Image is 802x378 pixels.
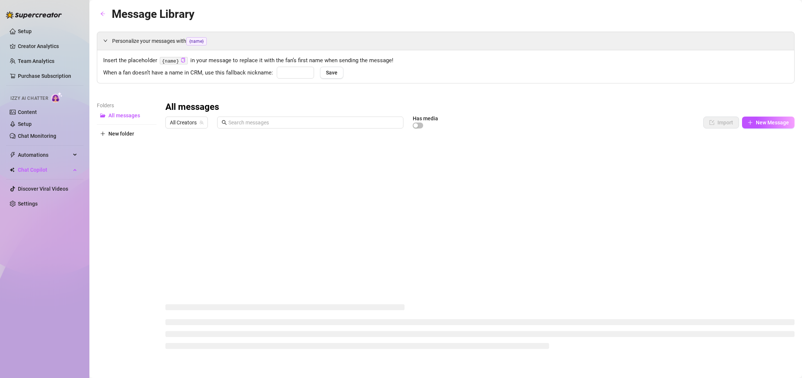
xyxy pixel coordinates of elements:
[18,58,54,64] a: Team Analytics
[160,57,188,65] code: {name}
[97,101,156,109] article: Folders
[181,58,186,63] span: copy
[742,117,795,128] button: New Message
[186,37,207,45] span: {name}
[103,38,108,43] span: expanded
[18,201,38,207] a: Settings
[18,149,71,161] span: Automations
[748,120,753,125] span: plus
[103,56,788,65] span: Insert the placeholder in your message to replace it with the fan’s first name when sending the m...
[18,73,71,79] a: Purchase Subscription
[18,133,56,139] a: Chat Monitoring
[18,121,32,127] a: Setup
[756,120,789,126] span: New Message
[18,28,32,34] a: Setup
[108,112,140,118] span: All messages
[97,109,156,121] button: All messages
[18,40,77,52] a: Creator Analytics
[18,186,68,192] a: Discover Viral Videos
[165,101,219,113] h3: All messages
[199,120,204,125] span: team
[108,131,134,137] span: New folder
[703,117,739,128] button: Import
[18,109,37,115] a: Content
[413,116,438,121] article: Has media
[51,92,63,103] img: AI Chatter
[320,67,343,79] button: Save
[170,117,203,128] span: All Creators
[228,118,399,127] input: Search messages
[10,95,48,102] span: Izzy AI Chatter
[181,58,186,63] button: Click to Copy
[10,152,16,158] span: thunderbolt
[112,37,788,45] span: Personalize your messages with
[100,113,105,118] span: folder-open
[100,131,105,136] span: plus
[97,32,794,50] div: Personalize your messages with{name}
[112,5,194,23] article: Message Library
[97,128,156,140] button: New folder
[326,70,337,76] span: Save
[103,69,273,77] span: When a fan doesn’t have a name in CRM, use this fallback nickname:
[6,11,62,19] img: logo-BBDzfeDw.svg
[100,11,105,16] span: arrow-left
[10,167,15,172] img: Chat Copilot
[222,120,227,125] span: search
[18,164,71,176] span: Chat Copilot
